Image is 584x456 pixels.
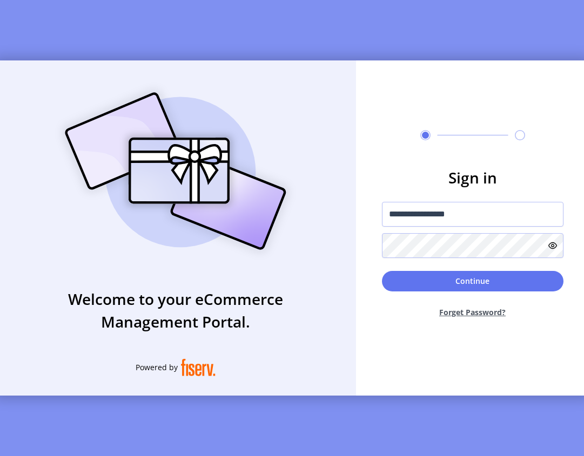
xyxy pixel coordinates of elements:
button: Continue [382,271,563,291]
img: card_Illustration.svg [49,80,303,262]
button: Forget Password? [382,298,563,326]
span: Powered by [136,362,178,373]
h3: Sign in [382,166,563,189]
